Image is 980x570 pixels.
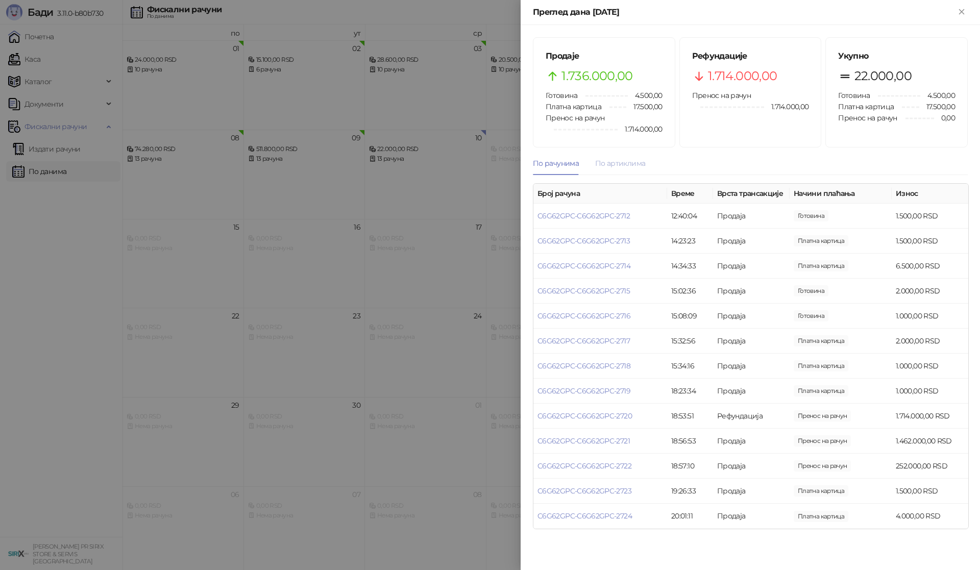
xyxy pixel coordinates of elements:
span: Платна картица [546,102,601,111]
td: 20:01:11 [667,504,713,529]
td: 6.500,00 RSD [892,254,968,279]
a: C6G62GPC-C6G62GPC-2724 [537,511,632,521]
th: Време [667,184,713,204]
td: 2.000,00 RSD [892,329,968,354]
span: 1.500,00 [794,235,848,246]
td: 1.500,00 RSD [892,204,968,229]
th: Начини плаћања [790,184,892,204]
a: C6G62GPC-C6G62GPC-2721 [537,436,630,445]
td: 1.000,00 RSD [892,304,968,329]
td: 15:02:36 [667,279,713,304]
th: Износ [892,184,968,204]
span: Готовина [546,91,577,100]
span: 1.714.000,00 [794,410,851,422]
td: Продаја [713,479,790,504]
div: По рачунима [533,158,579,169]
span: 1.736.000,00 [561,66,632,86]
span: 1.500,00 [794,485,848,497]
span: 1.000,00 [794,310,828,321]
td: Продаја [713,304,790,329]
td: 18:53:51 [667,404,713,429]
td: 18:57:10 [667,454,713,479]
td: Продаја [713,504,790,529]
td: 2.000,00 RSD [892,279,968,304]
th: Врста трансакције [713,184,790,204]
span: 22.000,00 [854,66,912,86]
a: C6G62GPC-C6G62GPC-2713 [537,236,630,245]
td: 1.462.000,00 RSD [892,429,968,454]
td: 12:40:04 [667,204,713,229]
span: 1.462.000,00 [794,435,851,447]
span: Пренос на рачун [838,113,897,122]
td: 1.000,00 RSD [892,354,968,379]
span: 0,00 [934,112,955,123]
a: C6G62GPC-C6G62GPC-2712 [537,211,630,220]
span: 1.714.000,00 [764,101,808,112]
span: Пренос на рачун [546,113,604,122]
span: Готовина [838,91,870,100]
td: 19:26:33 [667,479,713,504]
span: 1.500,00 [794,210,828,221]
td: Рефундација [713,404,790,429]
span: 17.500,00 [626,101,662,112]
span: 1.000,00 [794,360,848,371]
span: 17.500,00 [919,101,955,112]
td: Продаја [713,254,790,279]
td: 252.000,00 RSD [892,454,968,479]
a: C6G62GPC-C6G62GPC-2714 [537,261,630,270]
td: 4.000,00 RSD [892,504,968,529]
td: Продаја [713,454,790,479]
td: Продаја [713,379,790,404]
td: 1.500,00 RSD [892,479,968,504]
h5: Укупно [838,50,955,62]
td: Продаја [713,204,790,229]
span: 4.500,00 [628,90,663,101]
a: C6G62GPC-C6G62GPC-2719 [537,386,630,395]
th: Број рачуна [533,184,667,204]
button: Close [955,6,968,18]
td: Продаја [713,429,790,454]
span: Пренос на рачун [692,91,751,100]
div: Преглед дана [DATE] [533,6,955,18]
span: 1.714.000,00 [708,66,777,86]
h5: Рефундације [692,50,809,62]
span: 1.714.000,00 [618,123,662,135]
a: C6G62GPC-C6G62GPC-2718 [537,361,630,370]
td: 1.714.000,00 RSD [892,404,968,429]
span: 1.000,00 [794,385,848,396]
span: 6.500,00 [794,260,848,271]
a: C6G62GPC-C6G62GPC-2720 [537,411,632,420]
td: 1.500,00 RSD [892,229,968,254]
a: C6G62GPC-C6G62GPC-2716 [537,311,630,320]
td: 15:34:16 [667,354,713,379]
td: Продаја [713,229,790,254]
td: Продаја [713,279,790,304]
td: 15:32:56 [667,329,713,354]
span: 4.000,00 [794,511,848,522]
a: C6G62GPC-C6G62GPC-2715 [537,286,630,295]
span: 2.000,00 [794,335,848,346]
span: Платна картица [838,102,894,111]
td: 14:34:33 [667,254,713,279]
td: 1.000,00 RSD [892,379,968,404]
td: 18:23:34 [667,379,713,404]
a: C6G62GPC-C6G62GPC-2722 [537,461,631,470]
span: 252.000,00 [794,460,851,472]
td: 18:56:53 [667,429,713,454]
td: 15:08:09 [667,304,713,329]
td: Продаја [713,354,790,379]
a: C6G62GPC-C6G62GPC-2723 [537,486,631,495]
span: 2.000,00 [794,285,828,296]
h5: Продаје [546,50,663,62]
td: 14:23:23 [667,229,713,254]
td: Продаја [713,329,790,354]
a: C6G62GPC-C6G62GPC-2717 [537,336,630,345]
span: 4.500,00 [920,90,955,101]
div: По артиклима [595,158,645,169]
